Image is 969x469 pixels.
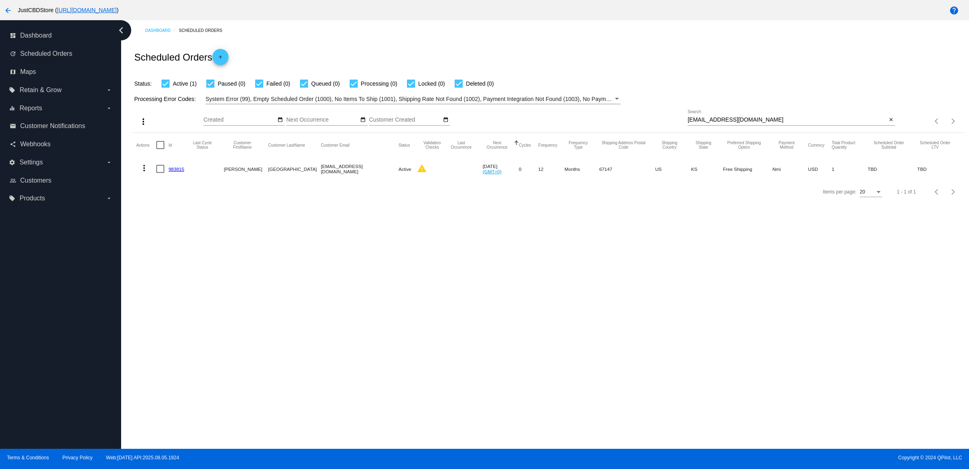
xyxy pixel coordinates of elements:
[134,96,196,102] span: Processing Error Codes:
[860,189,865,195] span: 20
[106,105,112,111] i: arrow_drop_down
[206,94,621,104] mat-select: Filter by Processing Error Codes
[868,157,917,181] mat-cell: TBD
[772,141,801,149] button: Change sorting for PaymentMethod.Type
[772,157,808,181] mat-cell: Nmi
[443,117,449,123] mat-icon: date_range
[929,113,945,129] button: Previous page
[20,32,52,39] span: Dashboard
[417,133,447,157] mat-header-cell: Validation Checks
[10,123,16,129] i: email
[138,117,148,126] mat-icon: more_vert
[447,141,475,149] button: Change sorting for LastOccurrenceUtc
[10,138,112,151] a: share Webhooks
[688,117,887,123] input: Search
[929,184,945,200] button: Previous page
[115,24,128,37] i: chevron_left
[268,157,321,181] mat-cell: [GEOGRAPHIC_DATA]
[57,7,117,13] a: [URL][DOMAIN_NAME]
[106,455,179,461] a: Web:[DATE] API:2025.08.05.1924
[216,54,225,64] mat-icon: add
[145,24,179,37] a: Dashboard
[179,24,229,37] a: Scheduled Orders
[168,143,172,147] button: Change sorting for Id
[19,86,61,94] span: Retain & Grow
[538,143,557,147] button: Change sorting for Frequency
[808,143,824,147] button: Change sorting for CurrencyIso
[361,79,397,88] span: Processing (0)
[9,159,15,166] i: settings
[9,105,15,111] i: equalizer
[808,157,832,181] mat-cell: USD
[321,143,350,147] button: Change sorting for CustomerEmail
[482,141,512,149] button: Change sorting for NextOccurrenceUtc
[168,166,184,172] a: 983815
[20,68,36,76] span: Maps
[564,157,599,181] mat-cell: Months
[266,79,290,88] span: Failed (0)
[10,177,16,184] i: people_outline
[218,79,245,88] span: Paused (0)
[106,87,112,93] i: arrow_drop_down
[691,141,716,149] button: Change sorting for ShippingState
[311,79,340,88] span: Queued (0)
[10,29,112,42] a: dashboard Dashboard
[9,87,15,93] i: local_offer
[482,169,501,174] a: (GMT+0)
[945,113,961,129] button: Next page
[136,133,156,157] mat-header-cell: Actions
[10,50,16,57] i: update
[538,157,564,181] mat-cell: 12
[832,157,868,181] mat-cell: 1
[723,157,772,181] mat-cell: Free Shipping
[173,79,197,88] span: Active (1)
[19,195,45,202] span: Products
[418,79,445,88] span: Locked (0)
[655,157,691,181] mat-cell: US
[10,120,112,132] a: email Customer Notifications
[3,6,13,15] mat-icon: arrow_back
[360,117,366,123] mat-icon: date_range
[9,195,15,202] i: local_offer
[917,157,961,181] mat-cell: TBD
[482,157,519,181] mat-cell: [DATE]
[203,117,276,123] input: Created
[417,164,427,173] mat-icon: warning
[655,141,684,149] button: Change sorting for ShippingCountry
[134,49,228,65] h2: Scheduled Orders
[888,117,894,123] mat-icon: close
[63,455,93,461] a: Privacy Policy
[860,189,882,195] mat-select: Items per page:
[139,163,149,173] mat-icon: more_vert
[691,157,723,181] mat-cell: KS
[399,143,410,147] button: Change sorting for Status
[519,143,531,147] button: Change sorting for Cycles
[599,141,648,149] button: Change sorting for ShippingPostcode
[224,157,268,181] mat-cell: [PERSON_NAME]
[18,7,119,13] span: JustCBDStore ( )
[224,141,261,149] button: Change sorting for CustomerFirstName
[10,141,16,147] i: share
[897,189,916,195] div: 1 - 1 of 1
[10,65,112,78] a: map Maps
[134,80,152,87] span: Status:
[286,117,359,123] input: Next Occurrence
[106,195,112,202] i: arrow_drop_down
[19,159,43,166] span: Settings
[887,116,895,124] button: Clear
[369,117,442,123] input: Customer Created
[20,177,51,184] span: Customers
[599,157,655,181] mat-cell: 67147
[564,141,592,149] button: Change sorting for FrequencyType
[949,6,959,15] mat-icon: help
[321,157,399,181] mat-cell: [EMAIL_ADDRESS][DOMAIN_NAME]
[20,122,85,130] span: Customer Notifications
[10,32,16,39] i: dashboard
[188,141,216,149] button: Change sorting for LastProcessingCycleId
[917,141,953,149] button: Change sorting for LifetimeValue
[268,143,305,147] button: Change sorting for CustomerLastName
[20,50,72,57] span: Scheduled Orders
[20,141,50,148] span: Webhooks
[106,159,112,166] i: arrow_drop_down
[823,189,856,195] div: Items per page:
